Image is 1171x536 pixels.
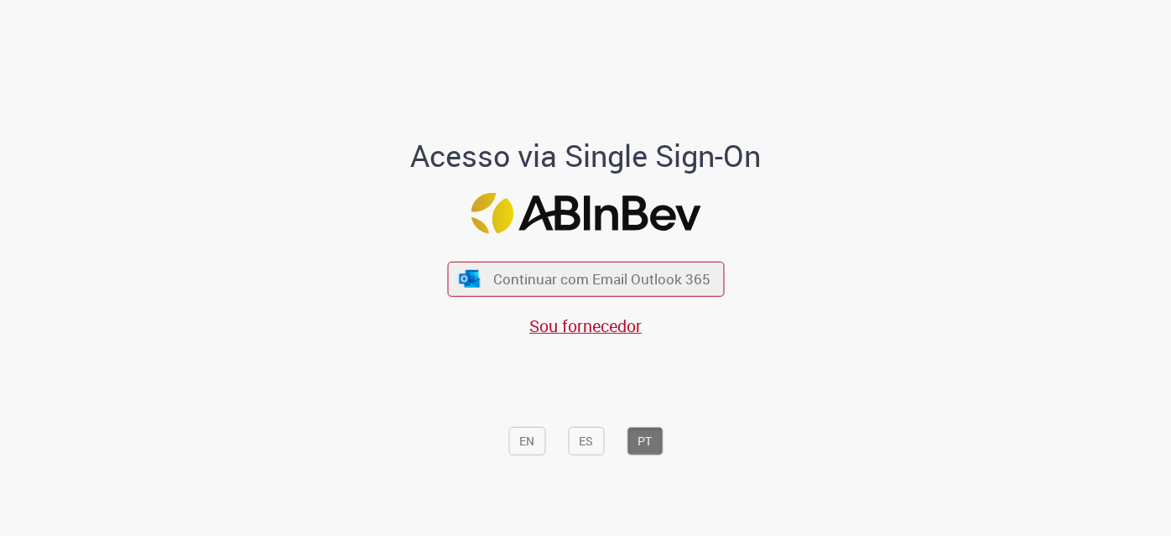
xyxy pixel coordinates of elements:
button: PT [627,427,663,455]
img: Logo ABInBev [471,192,700,233]
h1: Acesso via Single Sign-On [353,139,819,173]
button: EN [508,427,545,455]
button: ícone Azure/Microsoft 360 Continuar com Email Outlook 365 [447,262,724,296]
img: ícone Azure/Microsoft 360 [458,270,481,288]
span: Continuar com Email Outlook 365 [493,269,710,289]
button: ES [568,427,604,455]
a: Sou fornecedor [529,314,642,336]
